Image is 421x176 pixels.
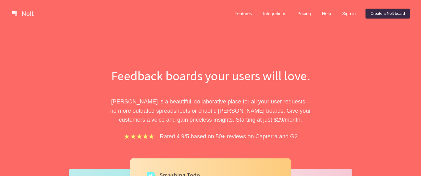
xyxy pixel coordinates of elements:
a: Help [317,9,336,19]
a: Create a Nolt board [366,9,410,19]
a: Pricing [292,9,316,19]
a: Integrations [258,9,291,19]
a: Sign in [337,9,361,19]
p: Rated 4.9/5 based on 50+ reviews on Capterra and G2 [160,132,298,141]
img: stars.b067e34983.png [123,133,155,140]
h1: Feedback boards your users will love. [104,67,317,85]
a: Features [230,9,257,19]
p: [PERSON_NAME] is a beautiful, collaborative place for all your user requests – no more outdated s... [104,97,317,124]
